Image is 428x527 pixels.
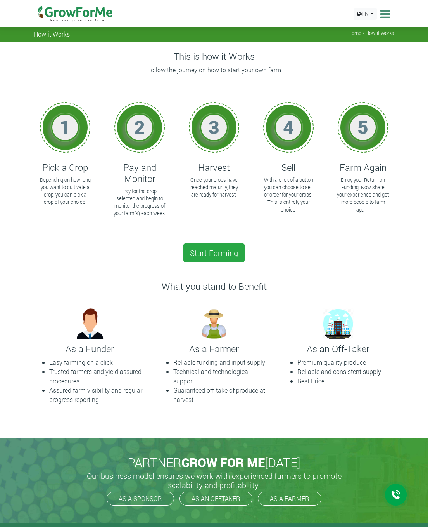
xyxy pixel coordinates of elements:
[173,367,270,386] li: Technical and technological support
[195,304,233,343] img: growforme image
[49,367,146,386] li: Trusted farmers and yield assured procedures
[34,281,394,292] h4: What you stand to Benefit
[277,116,300,138] h1: 4
[262,176,315,214] p: With a click of a button you can choose to sell or order for your crops. This is entirely your ch...
[297,358,394,367] li: Premium quality produce
[35,65,393,75] p: Follow the journey on how to start your own farm
[183,243,245,262] a: Start Farming
[128,116,151,138] h1: 2
[348,30,394,36] span: Home / How it Works
[179,492,252,506] a: AS AN OFFTAKER
[34,51,394,62] h4: This is how it Works
[158,343,270,355] h4: As a Farmer
[173,386,270,404] li: Guaranteed off-take of produce at harvest
[181,454,265,471] span: GROW FOR ME
[261,162,316,173] h4: Sell
[282,343,394,355] h4: As an Off-Taker
[173,358,270,367] li: Reliable funding and input supply
[38,162,93,173] h4: Pick a Crop
[354,8,377,20] a: EN
[335,162,390,173] h4: Farm Again
[49,386,146,404] li: Assured farm visibility and regular progress reporting
[49,358,146,367] li: Easy farming on a click
[53,116,77,138] h1: 1
[202,116,226,138] h1: 3
[107,492,174,506] a: AS A SPONSOR
[297,367,394,376] li: Reliable and consistent supply
[112,162,167,184] h4: Pay and Monitor
[258,492,321,506] a: AS A FARMER
[71,304,109,343] img: growforme image
[319,304,357,343] img: growforme image
[188,176,240,199] p: Once your crops have reached maturity, they are ready for harvest.
[186,162,242,173] h4: Harvest
[337,176,389,214] p: Enjoy your Return on Funding. Now share your experience and get more people to farm again.
[34,343,146,355] h4: As a Funder
[78,471,350,490] h5: Our business model ensures we work with experienced farmers to promote scalability and profitabil...
[113,188,166,217] p: Pay for the crop selected and begin to monitor the progress of your farm(s) each week.
[34,30,70,38] span: How it Works
[297,376,394,386] li: Best Price
[351,116,374,138] h1: 5
[39,176,91,206] p: Depending on how long you want to cultivate a crop, you can pick a crop of your choice.
[37,455,391,470] h2: PARTNER [DATE]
